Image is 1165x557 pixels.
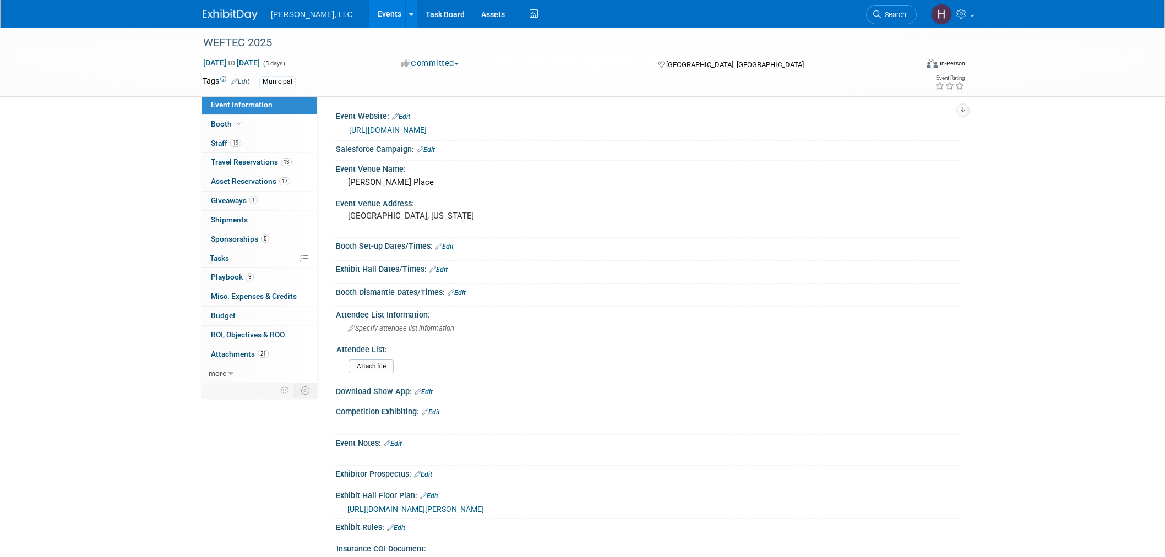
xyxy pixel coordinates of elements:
[392,113,410,121] a: Edit
[336,487,962,501] div: Exhibit Hall Floor Plan:
[281,158,292,166] span: 13
[336,540,957,554] div: Insurance COI Document:
[211,311,236,320] span: Budget
[211,292,297,301] span: Misc. Expenses & Credits
[429,266,448,274] a: Edit
[202,134,317,153] a: Staff19
[866,5,917,24] a: Search
[417,146,435,154] a: Edit
[261,234,269,243] span: 5
[387,524,405,532] a: Edit
[211,196,258,205] span: Giveaways
[230,139,241,147] span: 19
[279,177,290,185] span: 17
[226,58,237,67] span: to
[210,254,229,263] span: Tasks
[927,59,938,68] img: Format-Inperson.png
[246,273,254,281] span: 3
[336,161,962,174] div: Event Venue Name:
[209,369,226,378] span: more
[202,211,317,230] a: Shipments
[211,215,248,224] span: Shipments
[211,157,292,166] span: Travel Reservations
[202,230,317,249] a: Sponsorships5
[237,121,242,127] i: Booth reservation complete
[211,330,285,339] span: ROI, Objectives & ROO
[336,238,962,252] div: Booth Set-up Dates/Times:
[336,261,962,275] div: Exhibit Hall Dates/Times:
[211,119,244,128] span: Booth
[202,172,317,191] a: Asset Reservations17
[336,519,962,533] div: Exhibit Rules:
[448,289,466,297] a: Edit
[336,195,962,209] div: Event Venue Address:
[344,174,954,191] div: [PERSON_NAME] Place
[384,440,402,447] a: Edit
[262,60,285,67] span: (5 days)
[349,125,427,134] a: [URL][DOMAIN_NAME]
[231,78,249,85] a: Edit
[203,58,260,68] span: [DATE] [DATE]
[336,307,962,320] div: Attendee List Information:
[336,341,957,355] div: Attendee List:
[939,59,965,68] div: In-Person
[414,471,432,478] a: Edit
[295,383,317,397] td: Toggle Event Tabs
[336,435,962,449] div: Event Notes:
[211,100,273,109] span: Event Information
[202,268,317,287] a: Playbook3
[336,383,962,397] div: Download Show App:
[881,10,906,19] span: Search
[336,284,962,298] div: Booth Dismantle Dates/Times:
[202,115,317,134] a: Booth
[935,75,965,81] div: Event Rating
[852,57,965,74] div: Event Format
[435,243,454,250] a: Edit
[336,403,962,418] div: Competition Exhibiting:
[203,9,258,20] img: ExhibitDay
[415,388,433,396] a: Edit
[202,307,317,325] a: Budget
[202,345,317,364] a: Attachments21
[211,350,269,358] span: Attachments
[931,4,952,25] img: Hannah Mulholland
[211,177,290,185] span: Asset Reservations
[211,139,241,148] span: Staff
[202,364,317,383] a: more
[258,350,269,358] span: 21
[348,211,585,221] pre: [GEOGRAPHIC_DATA], [US_STATE]
[211,272,254,281] span: Playbook
[202,192,317,210] a: Giveaways1
[336,466,962,480] div: Exhibitor Prospectus:
[422,408,440,416] a: Edit
[249,196,258,204] span: 1
[202,249,317,268] a: Tasks
[211,234,269,243] span: Sponsorships
[666,61,804,69] span: [GEOGRAPHIC_DATA], [GEOGRAPHIC_DATA]
[202,153,317,172] a: Travel Reservations13
[336,108,962,122] div: Event Website:
[259,76,296,88] div: Municipal
[420,492,438,500] a: Edit
[275,383,295,397] td: Personalize Event Tab Strip
[347,505,484,514] a: [URL][DOMAIN_NAME][PERSON_NAME]
[202,326,317,345] a: ROI, Objectives & ROO
[348,324,454,332] span: Specify attendee list information
[398,58,463,69] button: Committed
[336,141,962,155] div: Salesforce Campaign:
[203,75,249,88] td: Tags
[271,10,353,19] span: [PERSON_NAME], LLC
[202,287,317,306] a: Misc. Expenses & Credits
[199,33,900,53] div: WEFTEC 2025
[202,96,317,114] a: Event Information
